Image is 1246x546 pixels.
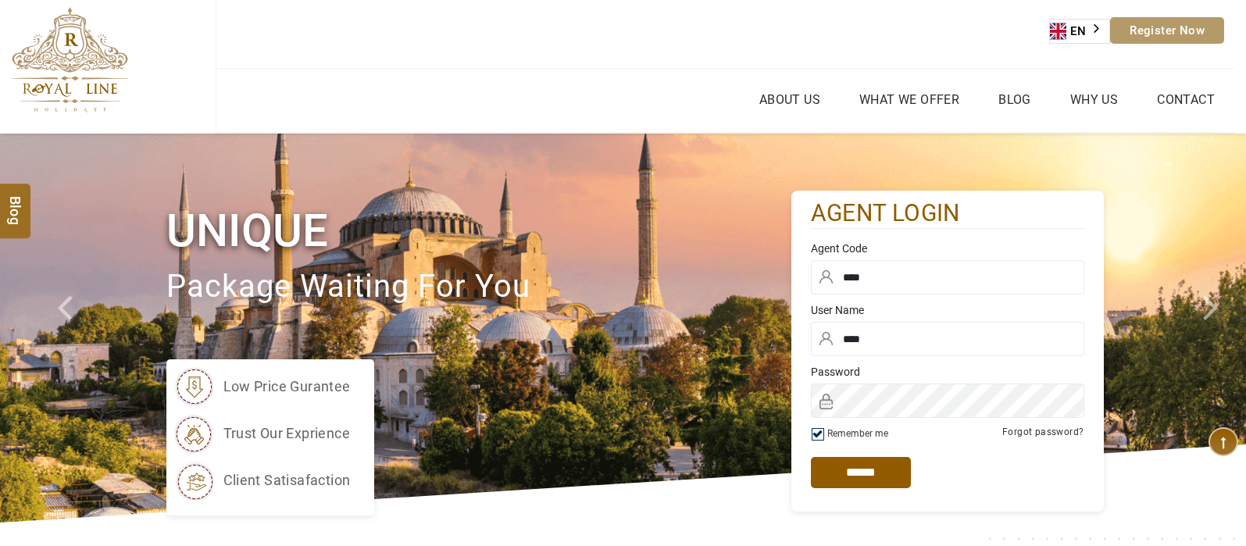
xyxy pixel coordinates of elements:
li: client satisafaction [174,461,351,500]
img: The Royal Line Holidays [12,7,128,112]
aside: Language selected: English [1049,19,1110,44]
a: What we Offer [855,88,963,111]
a: About Us [755,88,824,111]
label: Agent Code [811,241,1084,256]
li: trust our exprience [174,414,351,453]
div: Language [1049,19,1110,44]
a: EN [1050,20,1109,43]
a: Check next prev [37,134,100,523]
a: Blog [994,88,1035,111]
h2: agent login [811,198,1084,229]
span: Blog [5,195,26,209]
a: Why Us [1066,88,1122,111]
a: Check next image [1184,134,1246,523]
li: low price gurantee [174,367,351,406]
a: Forgot password? [1002,426,1084,437]
label: Remember me [827,428,888,439]
a: Contact [1153,88,1219,111]
p: package waiting for you [166,261,791,313]
label: User Name [811,302,1084,318]
h1: Unique [166,202,791,260]
label: Password [811,364,1084,380]
a: Register Now [1110,17,1224,44]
